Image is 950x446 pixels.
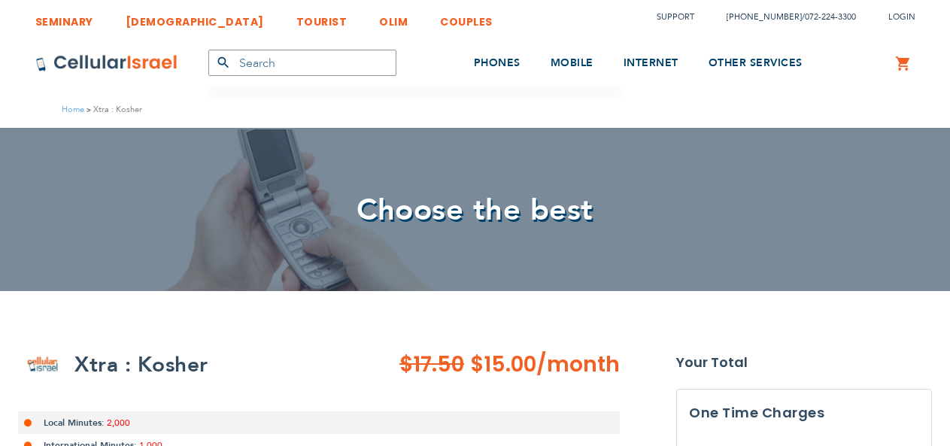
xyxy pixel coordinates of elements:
[474,35,521,92] a: PHONES
[712,6,856,28] li: /
[74,350,208,380] h2: Xtra : Kosher
[379,4,408,32] a: OLIM
[399,350,464,379] span: $17.50
[536,350,620,380] span: /month
[709,56,803,70] span: OTHER SERVICES
[126,4,264,32] a: [DEMOGRAPHIC_DATA]
[551,35,593,92] a: MOBILE
[474,56,521,70] span: PHONES
[709,35,803,92] a: OTHER SERVICES
[805,11,856,23] a: 072-224-3300
[624,56,678,70] span: INTERNET
[624,35,678,92] a: INTERNET
[44,417,105,429] strong: Local Minutes:
[35,4,93,32] a: SEMINARY
[18,340,67,389] img: Xtra : Kosher
[888,11,915,23] span: Login
[676,351,932,374] strong: Your Total
[35,54,178,72] img: Cellular Israel Logo
[357,190,593,231] span: Choose the best
[551,56,593,70] span: MOBILE
[208,50,396,76] input: Search
[470,350,536,379] span: $15.00
[727,11,802,23] a: [PHONE_NUMBER]
[689,402,919,424] h3: One Time Charges
[657,11,694,23] a: Support
[62,104,84,115] a: Home
[107,417,130,429] span: 2,000
[296,4,348,32] a: TOURIST
[440,4,493,32] a: COUPLES
[84,102,142,117] li: Xtra : Kosher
